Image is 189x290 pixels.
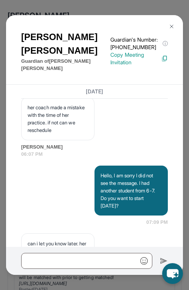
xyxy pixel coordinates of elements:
[28,104,88,134] p: her coach made a mistake with the time of her practice. if not can we reschedule
[110,36,168,51] p: Guardian's Number: [PHONE_NUMBER]
[21,30,110,57] h1: [PERSON_NAME] [PERSON_NAME]
[169,23,175,29] img: Close Icon
[101,172,162,209] p: Hello, I am sorry I did not see the message. I had another student from 6-7. Do you want to start...
[161,55,168,62] img: Copy Icon
[160,257,168,265] img: Send icon
[21,143,168,151] span: [PERSON_NAME]
[21,150,168,158] span: 06:07 PM
[28,240,88,262] p: can i let you know later. her coach will let us know what days her practice will be
[21,57,110,72] p: Guardian of [PERSON_NAME] [PERSON_NAME]
[21,88,168,95] h3: [DATE]
[162,263,183,284] button: chat-button
[110,51,168,66] p: Copy Meeting Invitation
[146,219,168,226] span: 07:09 PM
[140,257,148,265] img: Emoji
[163,40,168,47] span: ⓘ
